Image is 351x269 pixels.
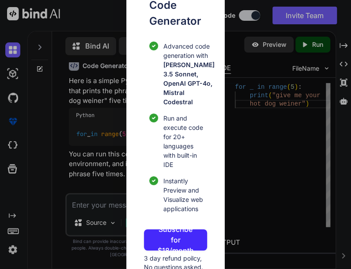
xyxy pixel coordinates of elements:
[163,176,207,213] span: Instantly Preview and Visualize web applications
[163,42,215,106] p: Advanced code generation with
[163,61,215,106] span: [PERSON_NAME] 3.5 Sonnet, OpenAI GPT-4o, Mistral Codestral
[144,229,207,250] button: Subscribe for $18/month
[163,114,207,169] span: Run and execute code for 20+ languages with built-in IDE
[158,224,194,256] p: Subscribe for $18/month
[149,176,158,185] img: checklist
[149,42,158,50] img: checklist
[149,114,158,122] img: checklist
